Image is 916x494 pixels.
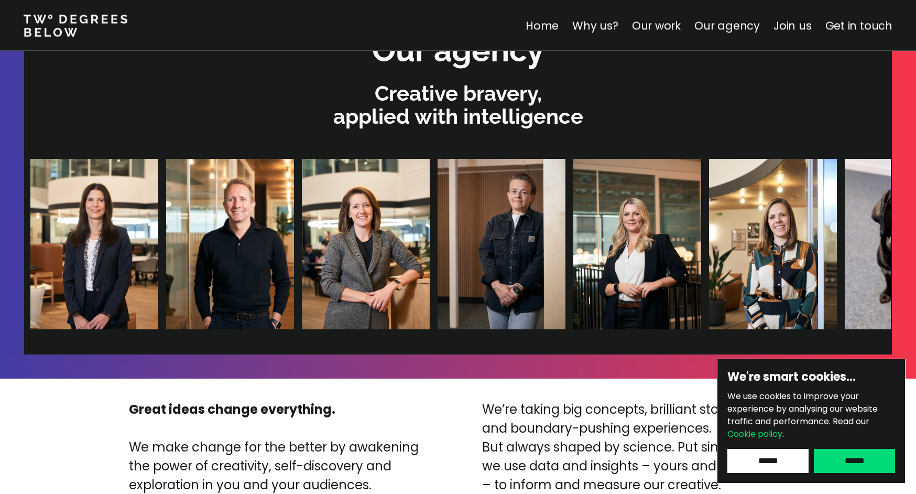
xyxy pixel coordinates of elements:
[520,159,648,329] img: Halina
[29,82,887,128] p: Creative bravery, applied with intelligence
[384,159,512,329] img: Dani
[825,18,892,33] a: Get in touch
[572,18,618,33] a: Why us?
[727,390,895,441] p: We use cookies to improve your experience by analysing our website traffic and performance.
[129,401,335,418] strong: Great ideas change everything.
[632,18,681,33] a: Our work
[113,159,241,329] img: James
[773,18,812,33] a: Join us
[727,415,869,440] span: Read our .
[526,18,559,33] a: Home
[727,428,782,440] a: Cookie policy
[694,18,760,33] a: Our agency
[248,159,376,329] img: Gemma
[727,369,895,385] h6: We're smart cookies…
[656,159,783,329] img: Lizzie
